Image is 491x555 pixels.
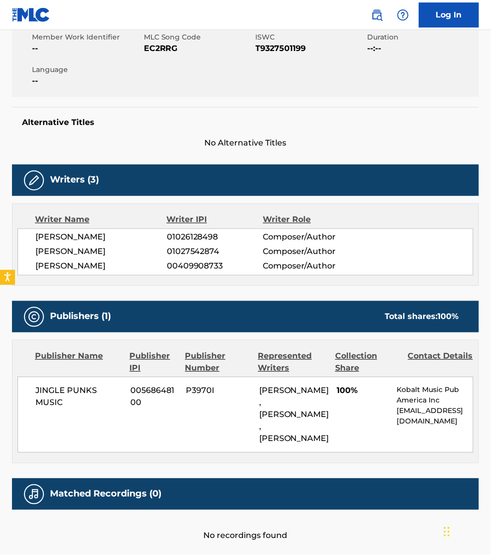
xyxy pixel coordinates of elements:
[28,174,40,186] img: Writers
[441,507,491,555] iframe: Chat Widget
[35,246,167,258] span: [PERSON_NAME]
[50,174,99,186] h5: Writers (3)
[12,7,50,22] img: MLC Logo
[444,517,450,547] div: Drag
[32,42,141,54] span: --
[35,214,166,226] div: Writer Name
[371,9,383,21] img: search
[367,42,477,54] span: --:--
[263,214,351,226] div: Writer Role
[28,311,40,323] img: Publishers
[167,246,263,258] span: 01027542874
[12,137,479,149] span: No Alternative Titles
[35,350,122,374] div: Publisher Name
[397,406,473,427] p: [EMAIL_ADDRESS][DOMAIN_NAME]
[32,64,141,75] span: Language
[393,5,413,25] div: Help
[397,9,409,21] img: help
[50,488,161,500] h5: Matched Recordings (0)
[22,117,469,127] h5: Alternative Titles
[167,260,263,272] span: 00409908733
[367,32,477,42] span: Duration
[35,385,123,409] span: JINGLE PUNKS MUSIC
[32,32,141,42] span: Member Work Identifier
[186,385,252,397] span: P3970I
[144,42,253,54] span: EC2RRG
[256,42,365,54] span: T9327501199
[408,350,474,374] div: Contact Details
[263,231,351,243] span: Composer/Author
[258,350,328,374] div: Represented Writers
[50,311,111,322] h5: Publishers (1)
[259,386,329,443] span: [PERSON_NAME], [PERSON_NAME], [PERSON_NAME]
[397,385,473,406] p: Kobalt Music Pub America Inc
[385,311,459,323] div: Total shares:
[35,231,167,243] span: [PERSON_NAME]
[166,214,263,226] div: Writer IPI
[32,75,141,87] span: --
[256,32,365,42] span: ISWC
[335,350,401,374] div: Collection Share
[167,231,263,243] span: 01026128498
[263,246,351,258] span: Composer/Author
[144,32,253,42] span: MLC Song Code
[367,5,387,25] a: Public Search
[35,260,167,272] span: [PERSON_NAME]
[12,510,479,542] div: No recordings found
[130,385,178,409] span: 00568648100
[419,2,479,27] a: Log In
[185,350,251,374] div: Publisher Number
[28,488,40,500] img: Matched Recordings
[337,385,389,397] span: 100%
[263,260,351,272] span: Composer/Author
[438,312,459,321] span: 100 %
[130,350,178,374] div: Publisher IPI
